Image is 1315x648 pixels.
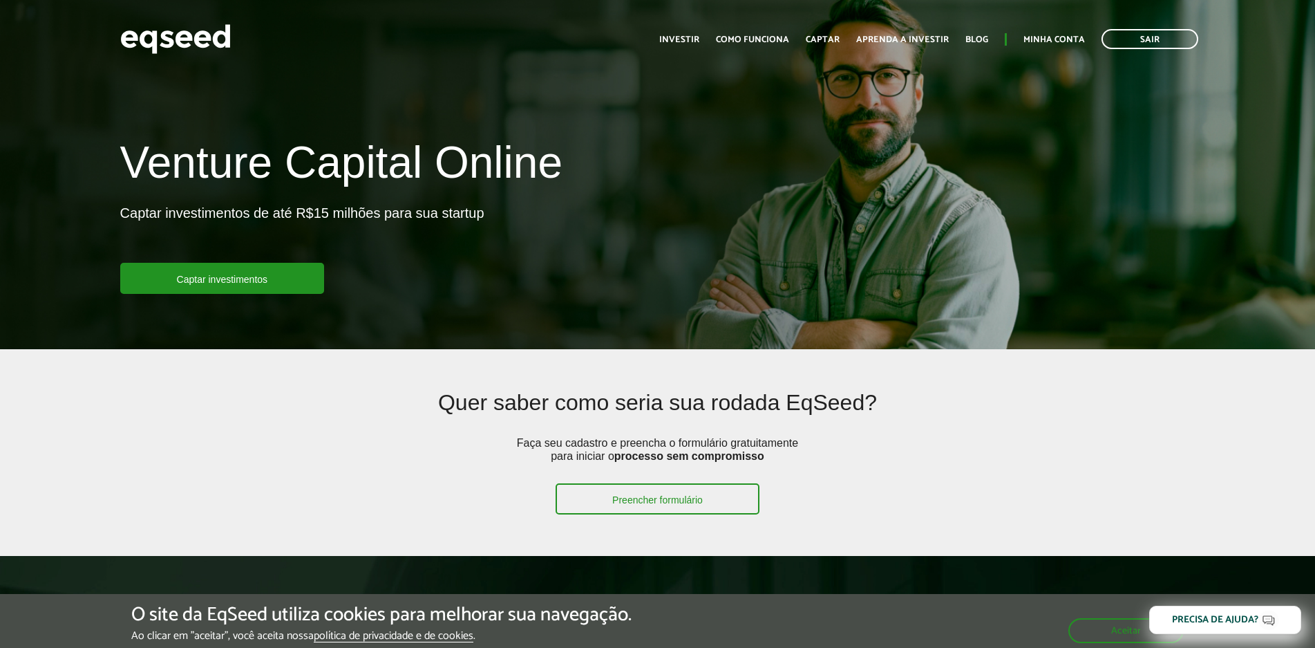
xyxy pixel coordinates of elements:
[1101,29,1198,49] a: Sair
[120,205,484,263] p: Captar investimentos de até R$15 milhões para sua startup
[716,35,789,44] a: Como funciona
[120,263,325,294] a: Captar investimentos
[965,35,988,44] a: Blog
[614,450,764,462] strong: processo sem compromisso
[1068,618,1184,643] button: Aceitar
[556,483,759,515] a: Preencher formulário
[314,631,473,642] a: política de privacidade e de cookies
[806,35,840,44] a: Captar
[856,35,949,44] a: Aprenda a investir
[659,35,699,44] a: Investir
[512,436,802,483] p: Faça seu cadastro e preencha o formulário gratuitamente para iniciar o
[120,138,562,194] h1: Venture Capital Online
[131,604,632,626] h5: O site da EqSeed utiliza cookies para melhorar sua navegação.
[229,391,1086,436] h2: Quer saber como seria sua rodada EqSeed?
[120,21,231,57] img: EqSeed
[131,629,632,642] p: Ao clicar em "aceitar", você aceita nossa .
[1023,35,1085,44] a: Minha conta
